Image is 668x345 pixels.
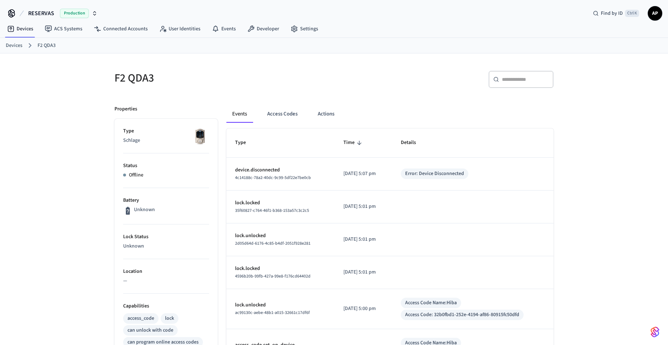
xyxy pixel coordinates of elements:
div: access_code [127,315,154,322]
a: Connected Accounts [88,22,153,35]
p: Type [123,127,209,135]
div: Find by IDCtrl K [587,7,645,20]
p: [DATE] 5:00 pm [343,305,383,313]
span: Type [235,137,255,148]
p: — [123,277,209,285]
h5: F2 QDA3 [114,71,330,86]
span: AP [649,7,662,20]
span: Ctrl K [625,10,639,17]
img: SeamLogoGradient.69752ec5.svg [651,326,659,338]
p: [DATE] 5:07 pm [343,170,383,178]
p: lock.unlocked [235,301,326,309]
p: Battery [123,197,209,204]
p: Lock Status [123,233,209,241]
p: device.disconnected [235,166,326,174]
p: [DATE] 5:01 pm [343,236,383,243]
a: Settings [285,22,324,35]
span: Time [343,137,364,148]
a: User Identities [153,22,206,35]
a: Events [206,22,242,35]
span: Find by ID [601,10,623,17]
div: lock [165,315,174,322]
p: Unknown [123,243,209,250]
a: Devices [1,22,39,35]
span: Production [60,9,89,18]
span: 2d05d64d-6176-4c85-b4df-2051f928e281 [235,240,311,246]
p: Schlage [123,137,209,144]
div: Access Code: 32b0fbd1-252e-4194-af86-80915fc50dfd [405,311,519,319]
p: [DATE] 5:01 pm [343,268,383,276]
p: Status [123,162,209,170]
a: Devices [6,42,22,49]
a: F2 QDA3 [38,42,56,49]
p: lock.locked [235,199,326,207]
button: Events [226,105,253,123]
p: Capabilities [123,302,209,310]
p: [DATE] 5:01 pm [343,203,383,210]
span: 35f60827-c764-46f1-b368-153a57c3c2c5 [235,208,309,214]
a: Developer [242,22,285,35]
div: Error: Device Disconnected [405,170,464,178]
p: Unknown [134,206,155,214]
div: Access Code Name: Hiba [405,299,457,307]
div: can unlock with code [127,327,173,334]
a: ACS Systems [39,22,88,35]
p: lock.locked [235,265,326,272]
p: Location [123,268,209,275]
img: Schlage Sense Smart Deadbolt with Camelot Trim, Front [191,127,209,145]
span: RESERVAS [28,9,54,18]
p: lock.unlocked [235,232,326,240]
button: AP [648,6,662,21]
div: ant example [226,105,554,123]
span: Details [401,137,425,148]
span: ac99130c-aebe-48b1-a015-32661c17df6f [235,310,310,316]
span: 4c14188c-78a2-40dc-9c99-5df22e7be0cb [235,175,311,181]
p: Offline [129,171,143,179]
button: Access Codes [261,105,303,123]
span: 4596b20b-99fb-427a-99e8-f176cd64402d [235,273,311,279]
button: Actions [312,105,340,123]
p: Properties [114,105,137,113]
